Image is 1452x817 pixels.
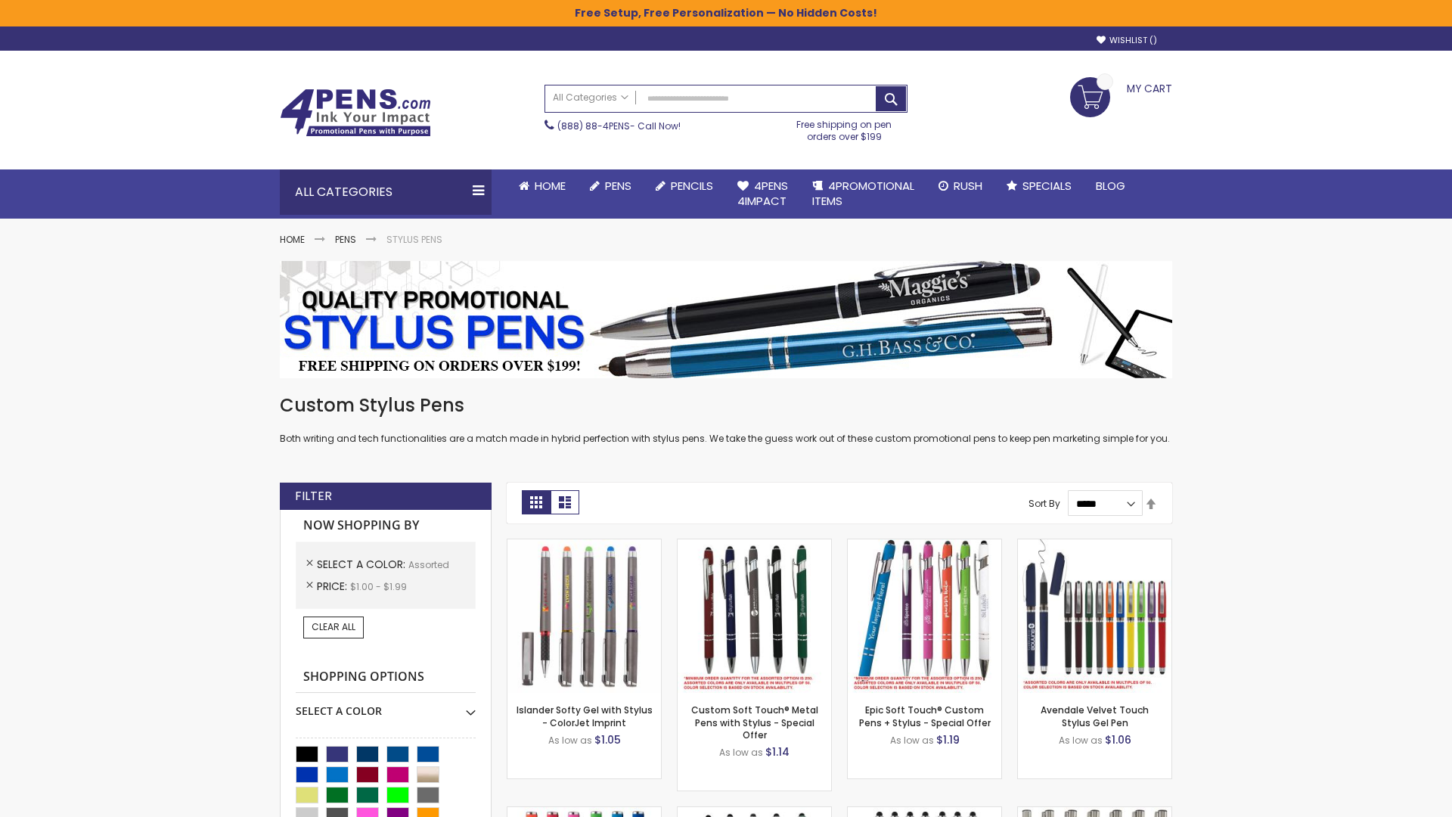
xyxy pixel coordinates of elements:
[859,704,991,728] a: Epic Soft Touch® Custom Pens + Stylus - Special Offer
[737,178,788,209] span: 4Pens 4impact
[280,261,1172,378] img: Stylus Pens
[335,233,356,246] a: Pens
[280,393,1172,418] h1: Custom Stylus Pens
[1059,734,1103,747] span: As low as
[719,746,763,759] span: As low as
[812,178,914,209] span: 4PROMOTIONAL ITEMS
[553,92,628,104] span: All Categories
[507,169,578,203] a: Home
[522,490,551,514] strong: Grid
[605,178,631,194] span: Pens
[280,169,492,215] div: All Categories
[936,732,960,747] span: $1.19
[280,233,305,246] a: Home
[594,732,621,747] span: $1.05
[644,169,725,203] a: Pencils
[954,178,982,194] span: Rush
[557,120,630,132] a: (888) 88-4PENS
[678,539,831,551] a: Custom Soft Touch® Metal Pens with Stylus-Assorted
[1084,169,1137,203] a: Blog
[725,169,800,219] a: 4Pens4impact
[517,704,653,728] a: Islander Softy Gel with Stylus - ColorJet Imprint
[1028,497,1060,510] label: Sort By
[1018,539,1171,551] a: Avendale Velvet Touch Stylus Gel Pen-Assorted
[1096,178,1125,194] span: Blog
[1041,704,1149,728] a: Avendale Velvet Touch Stylus Gel Pen
[557,120,681,132] span: - Call Now!
[317,579,350,594] span: Price
[280,393,1172,446] div: Both writing and tech functionalities are a match made in hybrid perfection with stylus pens. We ...
[507,539,661,693] img: Islander Softy Gel with Stylus - ColorJet Imprint-Assorted
[890,734,934,747] span: As low as
[1018,539,1171,693] img: Avendale Velvet Touch Stylus Gel Pen-Assorted
[926,169,994,203] a: Rush
[578,169,644,203] a: Pens
[280,89,431,137] img: 4Pens Custom Pens and Promotional Products
[545,85,636,110] a: All Categories
[691,704,818,741] a: Custom Soft Touch® Metal Pens with Stylus - Special Offer
[1105,732,1131,747] span: $1.06
[535,178,566,194] span: Home
[548,734,592,747] span: As low as
[507,539,661,551] a: Islander Softy Gel with Stylus - ColorJet Imprint-Assorted
[1022,178,1072,194] span: Specials
[671,178,713,194] span: Pencils
[317,557,408,572] span: Select A Color
[350,580,407,593] span: $1.00 - $1.99
[408,558,449,571] span: Assorted
[848,539,1001,551] a: 4P-MS8B-Assorted
[994,169,1084,203] a: Specials
[303,617,364,638] a: Clear All
[1097,35,1157,46] a: Wishlist
[296,693,476,719] div: Select A Color
[800,169,926,219] a: 4PROMOTIONALITEMS
[386,233,442,246] strong: Stylus Pens
[765,744,790,760] span: $1.14
[296,661,476,694] strong: Shopping Options
[295,488,332,505] strong: Filter
[678,539,831,693] img: Custom Soft Touch® Metal Pens with Stylus-Assorted
[781,113,908,143] div: Free shipping on pen orders over $199
[312,620,355,633] span: Clear All
[848,539,1001,693] img: 4P-MS8B-Assorted
[296,510,476,542] strong: Now Shopping by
